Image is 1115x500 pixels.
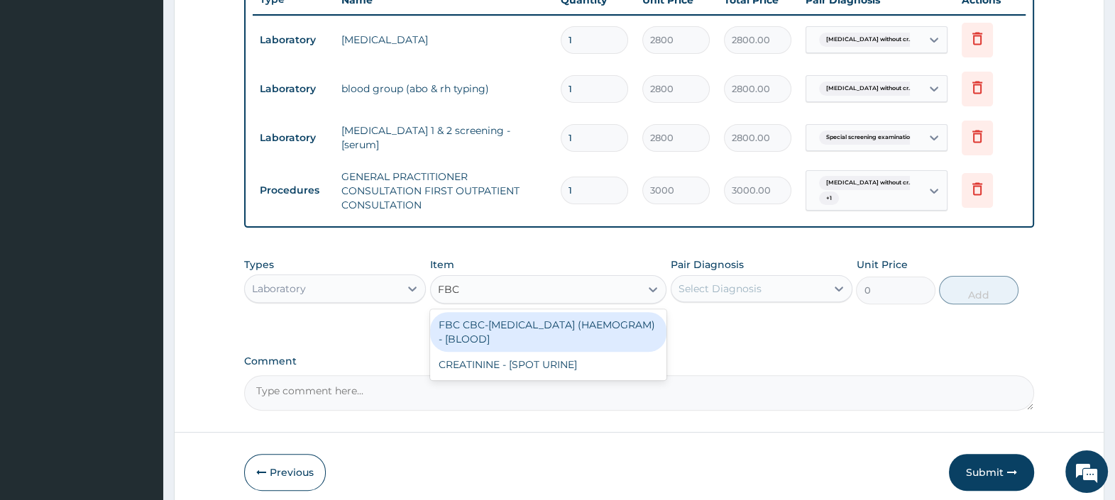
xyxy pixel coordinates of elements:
td: GENERAL PRACTITIONER CONSULTATION FIRST OUTPATIENT CONSULTATION [334,162,554,219]
span: [MEDICAL_DATA] without cr... [819,33,920,47]
label: Unit Price [856,257,907,272]
button: Submit [949,454,1034,491]
button: Previous [244,454,326,491]
div: CREATININE - [SPOT URINE] [430,352,667,377]
span: [MEDICAL_DATA] without cr... [819,176,920,190]
textarea: Type your message and hit 'Enter' [7,342,270,391]
div: Select Diagnosis [679,282,762,296]
div: FBC CBC-[MEDICAL_DATA] (HAEMOGRAM) - [BLOOD] [430,312,667,352]
td: Laboratory [253,27,334,53]
div: Laboratory [252,282,306,296]
td: [MEDICAL_DATA] [334,26,554,54]
td: Laboratory [253,76,334,102]
td: [MEDICAL_DATA] 1 & 2 screening - [serum] [334,116,554,159]
label: Item [430,257,454,272]
label: Pair Diagnosis [671,257,744,272]
span: We're online! [82,156,196,299]
td: Laboratory [253,125,334,151]
span: + 1 [819,191,839,206]
div: Chat with us now [74,79,238,98]
img: d_794563401_company_1708531726252_794563401 [26,71,57,106]
div: Minimize live chat window [233,7,267,41]
label: Comment [244,355,1034,367]
span: Special screening examination ... [819,130,926,145]
td: blood group (abo & rh typing) [334,74,554,103]
label: Types [244,259,274,271]
span: [MEDICAL_DATA] without cr... [819,82,920,96]
td: Procedures [253,177,334,204]
button: Add [939,276,1018,304]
